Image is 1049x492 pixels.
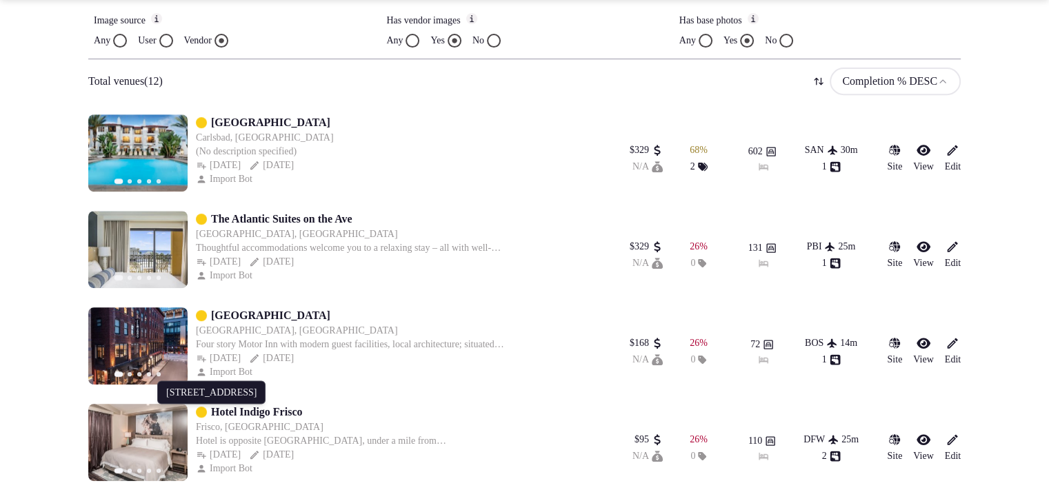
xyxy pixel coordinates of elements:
button: [DATE] [196,448,241,462]
button: 1 [822,353,841,367]
div: Four story Motor Inn with modern guest facilities, local architecture; situated two blocks from t... [196,338,510,351]
span: 0 [690,256,695,270]
a: View [913,143,933,174]
label: Yes [723,34,737,48]
img: Featured image for Hotel Indigo Frisco [88,404,188,481]
button: [DATE] [249,448,294,462]
div: 26 % [690,433,708,447]
span: 0 [690,449,695,463]
button: Go to slide 5 [157,179,161,183]
button: Go to slide 2 [128,469,132,473]
label: Image source [94,13,370,28]
span: 72 [750,338,760,351]
button: $95 [635,433,663,447]
a: Site [887,336,902,367]
button: [DATE] [249,255,294,269]
div: Hotel is opposite [GEOGRAPHIC_DATA], under a mile from [GEOGRAPHIC_DATA], a mile to [GEOGRAPHIC_D... [196,434,510,448]
button: Frisco, [GEOGRAPHIC_DATA] [196,420,323,434]
div: [DATE] [196,351,241,365]
button: 25m [841,433,859,447]
button: Go to slide 1 [114,468,123,473]
button: Go to slide 4 [147,179,151,183]
div: 25 m [838,240,855,254]
button: Import Bot [196,462,255,475]
button: 2 [822,449,841,463]
button: N/A [632,353,663,367]
button: 72 [750,338,774,351]
div: 2 [690,160,708,174]
label: No [472,34,484,48]
div: (No description specified) [196,145,334,158]
button: Go to slide 1 [114,178,123,184]
button: 30m [841,143,858,157]
label: Vendor [184,34,212,48]
a: Edit [945,433,961,463]
div: $329 [630,240,663,254]
button: 26% [690,240,708,254]
button: [DATE] [249,158,294,172]
button: DFW [803,433,839,447]
label: Any [94,34,110,48]
button: 26% [690,336,708,350]
label: Any [386,34,403,48]
div: $168 [630,336,663,350]
label: Yes [430,34,444,48]
button: Go to slide 3 [137,179,141,183]
a: Site [887,433,902,463]
div: 1 [822,160,841,174]
button: [GEOGRAPHIC_DATA], [GEOGRAPHIC_DATA] [196,324,398,338]
label: No [765,34,777,48]
button: 26% [690,433,708,447]
label: Any [679,34,696,48]
a: Edit [945,240,961,270]
button: Go to slide 1 [114,371,123,377]
button: [DATE] [196,158,241,172]
button: Image source [151,13,162,24]
button: [DATE] [196,255,241,269]
p: [STREET_ADDRESS] [166,385,257,399]
button: Has base photos [748,13,759,24]
div: Carlsbad, [GEOGRAPHIC_DATA] [196,131,334,145]
button: 1 [822,256,841,270]
button: Go to slide 3 [137,469,141,473]
a: Site [887,240,902,270]
button: Site [887,143,902,174]
a: View [913,336,933,367]
img: Featured image for Omni La Costa Resort & Spa [88,114,188,192]
a: [GEOGRAPHIC_DATA] [211,307,330,324]
div: Thoughtful accommodations welcome you to a relaxing stay – all with well-stocked kitchens. The At... [196,241,510,255]
button: Import Bot [196,365,255,379]
a: View [913,240,933,270]
button: 14m [840,336,857,350]
a: Hotel Indigo Frisco [211,404,302,420]
div: 25 m [841,433,859,447]
button: Go to slide 2 [128,276,132,280]
button: Go to slide 2 [128,179,132,183]
div: 30 m [841,143,858,157]
label: Has base photos [679,13,955,28]
button: 25m [838,240,855,254]
button: Go to slide 5 [157,469,161,473]
button: $329 [630,143,663,157]
button: [GEOGRAPHIC_DATA], [GEOGRAPHIC_DATA] [196,227,398,241]
a: Edit [945,336,961,367]
div: N/A [632,256,663,270]
p: Total venues (12) [88,74,163,89]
